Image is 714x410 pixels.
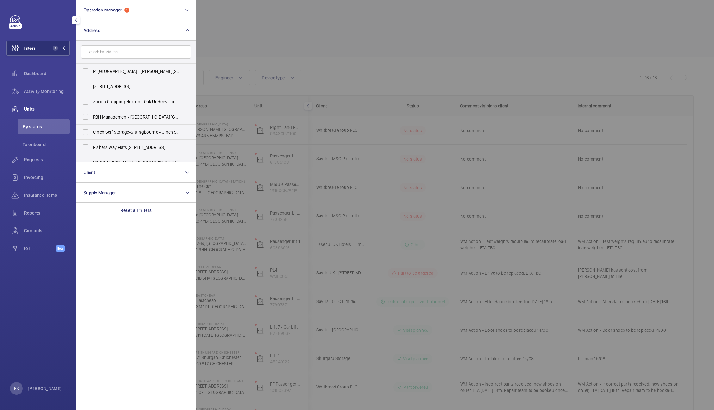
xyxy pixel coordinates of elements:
span: Units [24,106,70,112]
span: Requests [24,157,70,163]
span: Insurance items [24,192,70,198]
span: IoT [24,245,56,252]
span: By status [23,124,70,130]
span: Invoicing [24,174,70,181]
span: 1 [53,46,58,51]
span: Filters [24,45,36,51]
span: Contacts [24,227,70,234]
span: Activity Monitoring [24,88,70,94]
p: KK [14,385,19,392]
span: Reports [24,210,70,216]
span: Beta [56,245,65,252]
p: [PERSON_NAME] [28,385,62,392]
span: Dashboard [24,70,70,77]
span: To onboard [23,141,70,148]
button: Filters1 [6,41,70,56]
